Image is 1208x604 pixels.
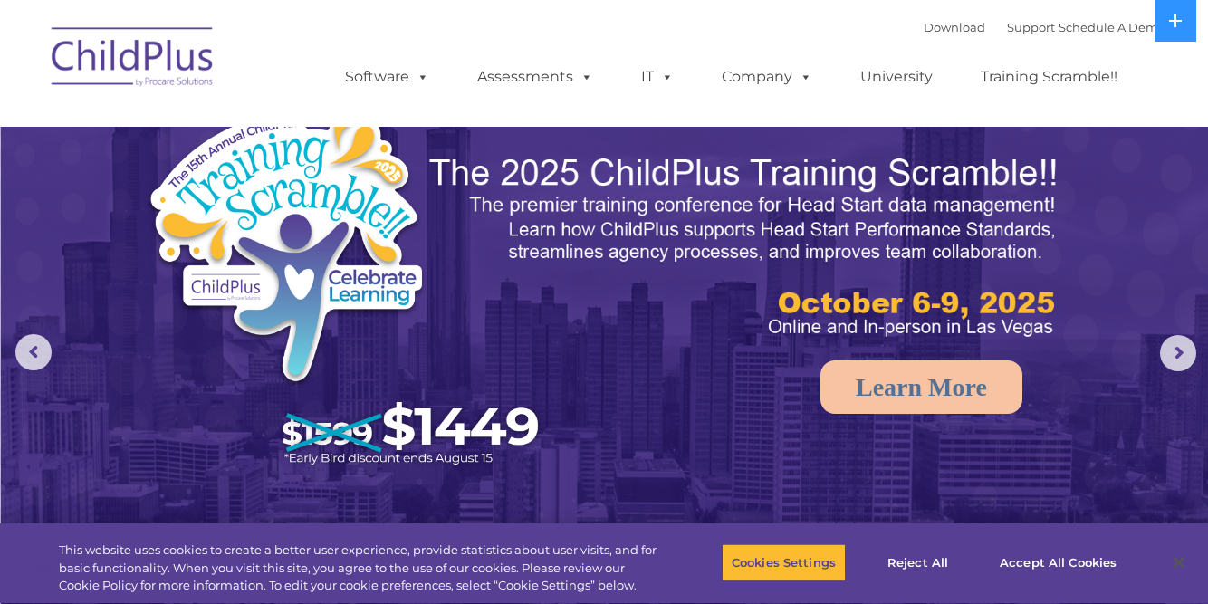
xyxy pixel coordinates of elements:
div: This website uses cookies to create a better user experience, provide statistics about user visit... [59,542,665,595]
a: Schedule A Demo [1059,20,1165,34]
a: University [842,59,951,95]
a: IT [623,59,692,95]
a: Learn More [820,360,1022,414]
button: Accept All Cookies [990,543,1127,581]
a: Assessments [459,59,611,95]
img: ChildPlus by Procare Solutions [43,14,224,105]
button: Close [1159,542,1199,582]
a: Company [704,59,830,95]
span: Last name [252,120,307,133]
span: Phone number [252,194,329,207]
a: Software [327,59,447,95]
a: Download [924,20,985,34]
a: Support [1007,20,1055,34]
button: Cookies Settings [722,543,846,581]
a: Training Scramble!! [963,59,1136,95]
button: Reject All [861,543,974,581]
font: | [924,20,1165,34]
